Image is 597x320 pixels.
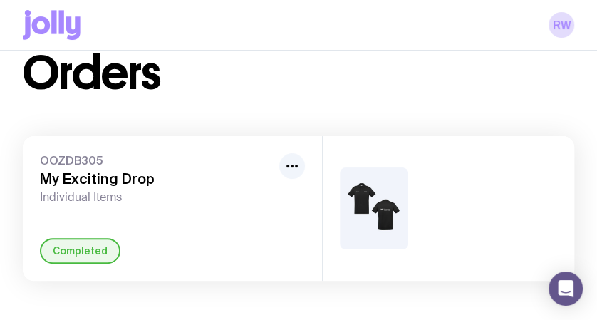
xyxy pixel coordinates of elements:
span: Individual Items [40,190,274,205]
h3: My Exciting Drop [40,170,274,187]
span: OOZDB305 [40,153,274,167]
div: Open Intercom Messenger [549,272,583,306]
a: RW [549,12,574,38]
h1: Orders [23,51,160,96]
div: Completed [40,238,120,264]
